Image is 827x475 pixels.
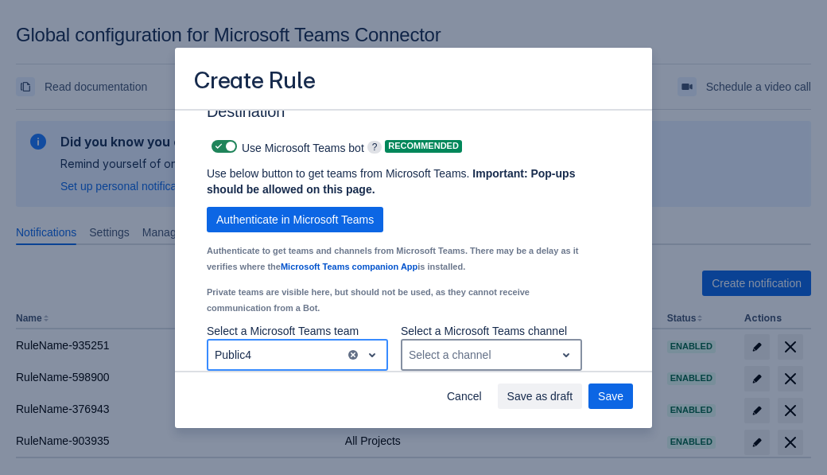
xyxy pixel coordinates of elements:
[401,323,582,339] p: Select a Microsoft Teams channel
[207,102,608,127] h3: Destination
[216,207,374,232] span: Authenticate in Microsoft Teams
[207,135,364,158] div: Use Microsoft Teams bot
[215,348,251,361] div: Public4
[207,323,388,339] p: Select a Microsoft Teams team
[437,384,491,409] button: Cancel
[588,384,633,409] button: Save
[207,207,383,232] button: Authenticate in Microsoft Teams
[507,384,573,409] span: Save as draft
[207,287,530,313] small: Private teams are visible here, but should not be used, as they cannot receive communication from...
[175,109,652,372] div: Scrollable content
[409,347,491,363] div: Select a channel
[598,384,623,409] span: Save
[207,246,578,271] small: Authenticate to get teams and channels from Microsoft Teams. There may be a delay as it verifies ...
[447,384,482,409] span: Cancel
[363,345,382,364] span: open
[194,67,316,98] h3: Create Rule
[367,141,382,154] span: ?
[557,345,576,364] span: open
[207,165,582,197] p: Use below button to get teams from Microsoft Teams.
[281,262,417,271] a: Microsoft Teams companion App
[385,142,462,150] span: Recommended
[347,348,359,361] span: clear
[498,384,583,409] button: Save as draft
